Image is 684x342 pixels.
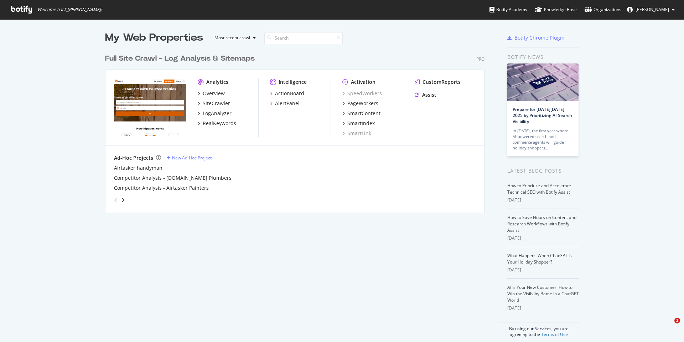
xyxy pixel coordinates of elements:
div: By using our Services, you are agreeing to the [498,322,579,337]
div: SmartContent [347,110,380,117]
a: SiteCrawler [198,100,230,107]
a: LogAnalyzer [198,110,232,117]
div: Assist [422,91,436,98]
a: Assist [415,91,436,98]
div: SiteCrawler [203,100,230,107]
div: Intelligence [279,78,307,86]
button: [PERSON_NAME] [621,4,680,15]
a: AI Is Your New Customer: How to Win the Visibility Battle in a ChatGPT World [507,284,579,303]
span: Welcome back, [PERSON_NAME] ! [37,7,102,12]
a: What Happens When ChatGPT Is Your Holiday Shopper? [507,252,572,265]
a: Competitor Analysis - [DOMAIN_NAME] Plumbers [114,174,232,182]
div: New Ad-Hoc Project [172,155,212,161]
div: Activation [351,78,375,86]
a: Prepare for [DATE][DATE] 2025 by Prioritizing AI Search Visibility [513,106,572,124]
a: New Ad-Hoc Project [167,155,212,161]
iframe: Intercom live chat [660,318,677,335]
a: Botify Chrome Plugin [507,34,565,41]
a: RealKeywords [198,120,236,127]
a: Overview [198,90,225,97]
a: Full Site Crawl - Log Analysis & Sitemaps [105,53,258,64]
div: Botify Chrome Plugin [514,34,565,41]
button: Most recent crawl [209,32,259,44]
div: PageWorkers [347,100,378,107]
div: Full Site Crawl - Log Analysis & Sitemaps [105,53,255,64]
div: CustomReports [423,78,461,86]
span: Winnie Ye [636,6,669,12]
div: LogAnalyzer [203,110,232,117]
div: RealKeywords [203,120,236,127]
div: Overview [203,90,225,97]
div: Botify Academy [489,6,527,13]
a: CustomReports [415,78,461,86]
a: SmartContent [342,110,380,117]
a: SpeedWorkers [342,90,382,97]
a: SmartIndex [342,120,375,127]
a: PageWorkers [342,100,378,107]
div: Pro [476,56,484,62]
div: angle-right [120,196,125,204]
a: Airtasker handyman [114,164,162,172]
div: grid [105,45,490,213]
div: SmartIndex [347,120,375,127]
div: ActionBoard [275,90,304,97]
a: How to Prioritize and Accelerate Technical SEO with Botify Assist [507,183,571,195]
div: [DATE] [507,235,579,241]
img: Prepare for Black Friday 2025 by Prioritizing AI Search Visibility [507,63,579,101]
div: [DATE] [507,197,579,203]
div: Analytics [206,78,228,86]
input: Search [264,32,343,44]
a: ActionBoard [270,90,304,97]
a: Competitor Analysis - Airtasker Painters [114,184,209,192]
div: Ad-Hoc Projects [114,154,153,162]
a: How to Save Hours on Content and Research Workflows with Botify Assist [507,214,576,233]
div: AlertPanel [275,100,300,107]
div: Organizations [585,6,621,13]
img: hipages.com.au [114,78,186,136]
div: Latest Blog Posts [507,167,579,175]
div: Botify news [507,53,579,61]
div: [DATE] [507,267,579,273]
div: [DATE] [507,305,579,311]
span: 1 [674,318,680,323]
div: In [DATE], the first year where AI-powered search and commerce agents will guide holiday shoppers… [513,128,573,151]
div: Knowledge Base [535,6,577,13]
div: angle-left [111,194,120,206]
div: My Web Properties [105,31,203,45]
a: SmartLink [342,130,371,137]
div: Most recent crawl [214,36,250,40]
a: AlertPanel [270,100,300,107]
a: Terms of Use [541,331,568,337]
